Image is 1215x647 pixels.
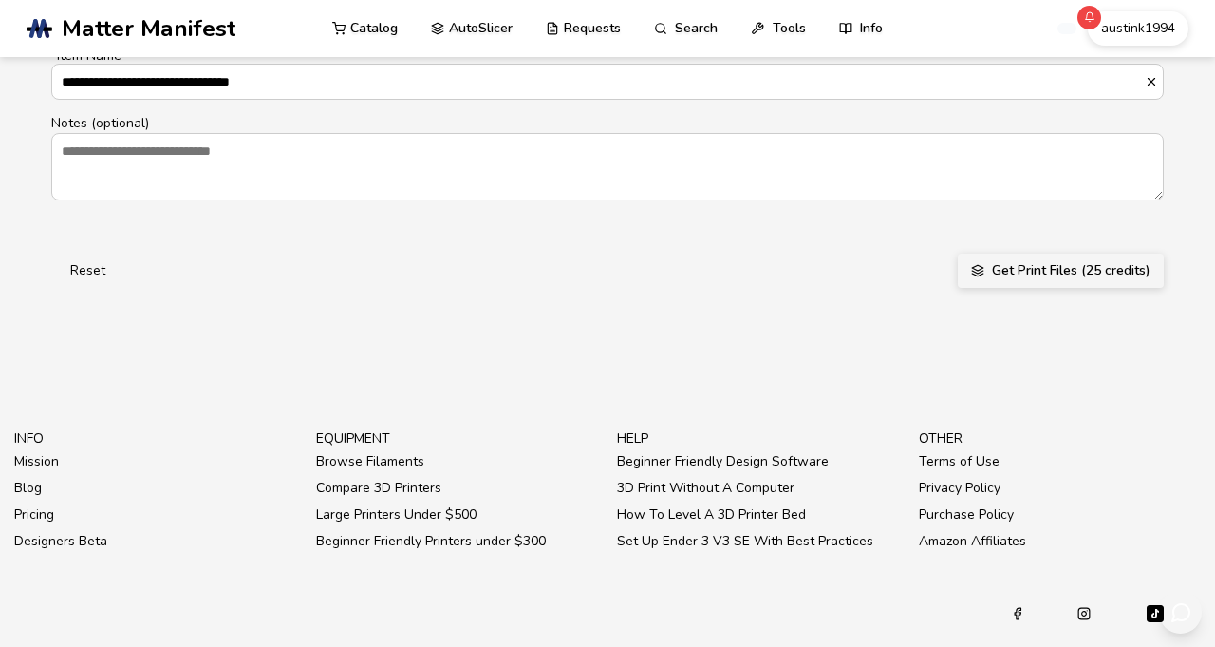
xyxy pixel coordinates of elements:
[617,528,873,555] a: Set Up Ender 3 V3 SE With Best Practices
[1159,591,1202,634] button: Send feedback via email
[919,502,1014,528] a: Purchase Policy
[14,428,297,448] p: info
[316,475,441,502] a: Compare 3D Printers
[52,134,1163,199] textarea: Notes (optional)
[316,448,424,475] a: Browse Filaments
[14,502,54,528] a: Pricing
[62,15,235,42] span: Matter Manifest
[617,502,806,528] a: How To Level A 3D Printer Bed
[919,475,1000,502] a: Privacy Policy
[316,528,546,555] a: Beginner Friendly Printers under $300
[919,428,1202,448] p: other
[1011,602,1024,625] a: Facebook
[617,428,900,448] p: help
[919,448,1000,475] a: Terms of Use
[1145,75,1163,88] button: *Item Name
[316,428,599,448] p: equipment
[51,113,1164,133] p: Notes (optional)
[52,65,1145,99] input: *Item Name
[1077,602,1091,625] a: Instagram
[1144,602,1167,625] a: Tiktok
[1088,11,1188,46] button: austink1994
[14,528,107,555] a: Designers Beta
[51,254,124,288] button: Reset
[51,48,1164,100] label: Item Name
[919,528,1026,555] a: Amazon Affiliates
[316,502,477,528] a: Large Printers Under $500
[14,475,42,502] a: Blog
[617,475,794,502] a: 3D Print Without A Computer
[14,448,59,475] a: Mission
[958,254,1164,288] button: Get Print Files (25 credits)
[617,448,829,475] a: Beginner Friendly Design Software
